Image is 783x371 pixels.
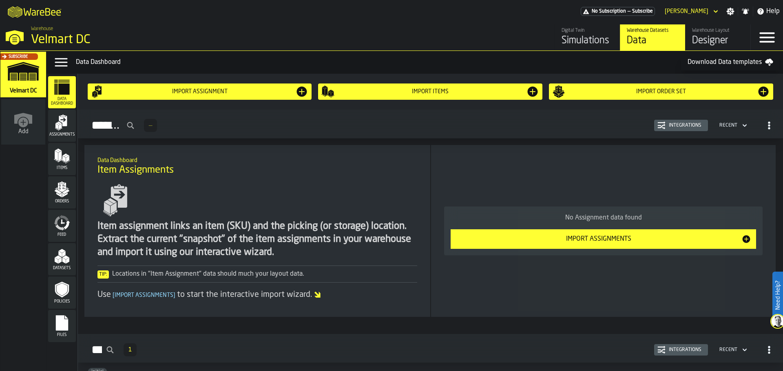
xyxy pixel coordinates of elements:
[18,128,29,135] span: Add
[91,151,424,181] div: title-Item Assignments
[654,344,708,356] button: button-Integrations
[48,210,76,242] li: menu Feed
[685,24,750,50] a: link-to-/wh/i/f27944ef-e44e-4cb8-aca8-30c52093261f/designer
[723,7,738,15] label: button-toggle-Settings
[104,88,296,95] div: Import assignment
[76,57,681,67] div: Data Dashboard
[716,121,749,130] div: DropdownMenuValue-4
[719,123,737,128] div: DropdownMenuValue-4
[9,55,28,59] span: Subscribe
[562,34,613,47] div: Simulations
[48,310,76,342] li: menu Files
[50,54,73,70] label: button-toggle-Data Menu
[318,83,542,100] button: button-Import Items
[48,333,76,337] span: Files
[113,292,115,298] span: [
[48,233,76,237] span: Feed
[88,83,312,100] button: button-Import assignment
[620,24,685,50] a: link-to-/wh/i/f27944ef-e44e-4cb8-aca8-30c52093261f/data
[456,234,741,244] div: Import Assignments
[97,164,174,177] span: Item Assignments
[661,7,720,16] div: DropdownMenuValue-Anton Hikal
[766,7,780,16] span: Help
[773,272,782,318] label: Need Help?
[97,289,418,301] div: Use to start the interactive import wizard.
[451,213,756,223] div: No Assignment data found
[666,123,705,128] div: Integrations
[581,7,655,16] div: Menu Subscription
[627,28,679,33] div: Warehouse Datasets
[97,156,418,164] h2: Sub Title
[48,199,76,204] span: Orders
[149,123,152,128] span: —
[738,7,753,15] label: button-toggle-Notifications
[451,229,756,249] button: button-Import Assignments
[84,145,431,317] div: ItemListCard-
[48,277,76,309] li: menu Policies
[48,166,76,170] span: Items
[431,145,776,317] div: ItemListCard-
[751,24,783,50] label: button-toggle-Menu
[48,176,76,209] li: menu Orders
[565,88,757,95] div: Import Order Set
[78,334,783,363] h2: button-Items
[48,110,76,142] li: menu Assignments
[555,24,620,50] a: link-to-/wh/i/f27944ef-e44e-4cb8-aca8-30c52093261f/simulations
[562,28,613,33] div: Digital Twin
[78,110,783,138] h2: button-Assignments
[681,54,780,70] a: Download Data templates
[632,9,653,14] span: Subscribe
[665,8,708,15] div: DropdownMenuValue-Anton Hikal
[48,97,76,106] span: Data Dashboard
[141,119,160,132] div: ButtonLoadMore-Load More-Prev-First-Last
[48,143,76,176] li: menu Items
[1,99,45,146] a: link-to-/wh/new
[581,7,655,16] a: link-to-/wh/i/f27944ef-e44e-4cb8-aca8-30c52093261f/pricing/
[48,266,76,270] span: Datasets
[120,343,140,356] div: ButtonLoadMore-Load More-Prev-First-Last
[719,347,737,353] div: DropdownMenuValue-4
[0,52,46,99] a: link-to-/wh/i/f27944ef-e44e-4cb8-aca8-30c52093261f/simulations
[48,299,76,304] span: Policies
[173,292,175,298] span: ]
[753,7,783,16] label: button-toggle-Help
[692,28,744,33] div: Warehouse Layout
[666,347,705,353] div: Integrations
[654,120,708,131] button: button-Integrations
[97,269,418,279] div: Locations in "Item Assignment" data should much your layout data.
[31,26,53,32] span: Warehouse
[111,292,177,298] span: Import Assignments
[549,83,773,100] button: button-Import Order Set
[48,243,76,276] li: menu Datasets
[592,9,626,14] span: No Subscription
[627,34,679,47] div: Data
[128,347,132,353] span: 1
[48,76,76,109] li: menu Data Dashboard
[334,88,526,95] div: Import Items
[628,9,630,14] span: —
[692,34,744,47] div: Designer
[48,132,76,137] span: Assignments
[31,33,251,47] div: Velmart DC
[97,220,418,259] div: Item assignment links an item (SKU) and the picking (or storage) location. Extract the current "s...
[716,345,749,355] div: DropdownMenuValue-4
[97,270,109,279] span: Tip:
